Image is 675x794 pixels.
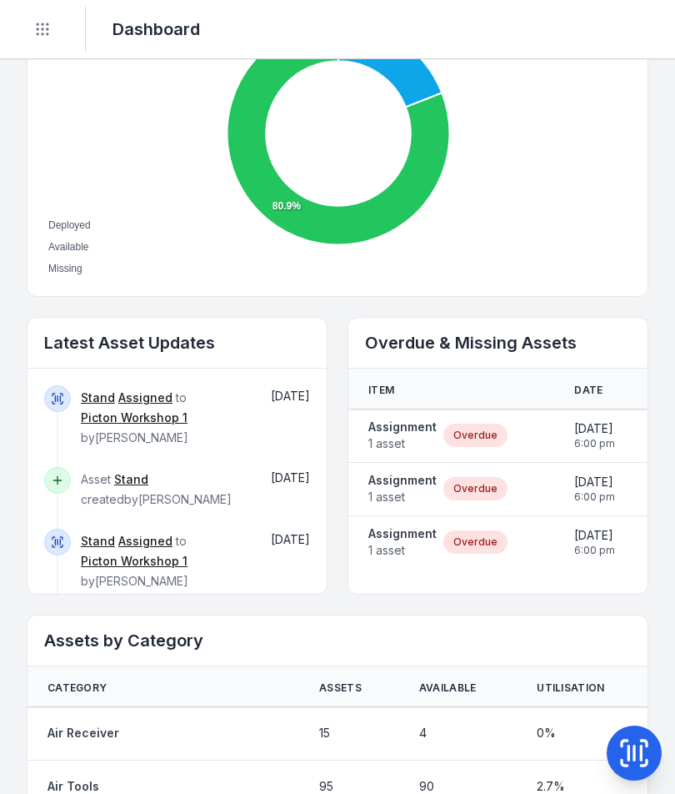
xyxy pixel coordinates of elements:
[81,472,232,506] span: Asset created by [PERSON_NAME]
[368,525,437,559] a: Assignment1 asset
[48,241,88,253] span: Available
[443,424,507,447] div: Overdue
[112,18,200,41] h2: Dashboard
[574,474,615,504] time: 24/9/2025, 6:00:00 pm
[443,477,507,500] div: Overdue
[365,331,631,354] h2: Overdue & Missing Assets
[419,681,477,695] span: Available
[271,389,310,403] time: 25/9/2025, 12:40:16 pm
[368,384,394,397] span: Item
[48,263,82,274] span: Missing
[368,419,437,435] strong: Assignment
[319,725,330,741] span: 15
[574,384,602,397] span: Date
[271,470,310,485] span: [DATE]
[574,527,615,544] span: [DATE]
[44,331,310,354] h2: Latest Asset Updates
[81,533,115,550] a: Stand
[574,437,615,450] span: 6:00 pm
[271,532,310,546] span: [DATE]
[47,681,107,695] span: Category
[574,527,615,557] time: 24/9/2025, 6:00:00 pm
[118,389,172,406] a: Assigned
[574,544,615,557] span: 6:00 pm
[368,472,437,505] a: Assignment1 asset
[319,681,362,695] span: Assets
[443,530,507,554] div: Overdue
[368,489,437,505] span: 1 asset
[27,13,58,45] button: Toggle navigation
[271,470,310,485] time: 25/9/2025, 12:39:52 pm
[368,435,437,452] span: 1 asset
[419,725,427,741] span: 4
[271,389,310,403] span: [DATE]
[368,472,437,489] strong: Assignment
[81,389,115,406] a: Stand
[81,534,188,588] span: to by [PERSON_NAME]
[368,419,437,452] a: Assignment1 asset
[81,553,187,570] a: Picton Workshop 1
[574,490,615,504] span: 6:00 pm
[48,219,91,231] span: Deployed
[81,410,187,426] a: Picton Workshop 1
[574,474,615,490] span: [DATE]
[47,725,119,741] a: Air Receiver
[574,420,615,450] time: 24/9/2025, 6:00:00 pm
[368,525,437,542] strong: Assignment
[44,629,631,652] h2: Assets by Category
[368,542,437,559] span: 1 asset
[114,471,148,488] a: Stand
[574,420,615,437] span: [DATE]
[271,532,310,546] time: 25/9/2025, 12:39:19 pm
[537,681,604,695] span: Utilisation
[537,725,556,741] span: 0 %
[81,390,188,445] span: to by [PERSON_NAME]
[118,533,172,550] a: Assigned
